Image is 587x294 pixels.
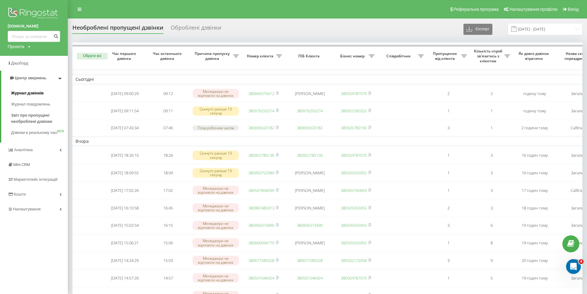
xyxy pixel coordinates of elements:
[513,120,556,135] td: 2 години тому
[427,147,470,164] td: 1
[146,270,190,286] td: 14:57
[103,165,146,181] td: [DATE] 18:09:55
[103,200,146,216] td: [DATE] 16:10:58
[146,235,190,251] td: 15:06
[72,24,163,34] div: Необроблені пропущені дзвінки
[341,170,367,176] a: 380505055955
[24,174,100,186] button: Отправить сообщение
[427,270,470,286] td: 1
[33,148,64,155] div: • 2 нед. назад
[193,186,239,195] div: Менеджери не відповіли на дзвінок
[454,7,499,12] span: Реферальна програма
[92,193,123,217] button: Помощь
[22,51,54,56] span: Оцініть бесіду
[248,125,274,130] a: 380665620182
[248,222,274,228] a: 380956373490
[11,99,68,110] a: Журнал повідомлень
[470,120,513,135] td: 1
[470,103,513,119] td: 1
[513,103,556,119] td: годину тому
[193,273,239,283] div: Менеджери не відповіли на дзвінок
[11,101,50,107] span: Журнал повідомлень
[248,240,274,246] a: 380660096770
[297,275,323,281] a: 380501046424
[248,170,274,176] a: 380950752989
[11,90,44,96] span: Журнал дзвінків
[341,222,367,228] a: 380505055955
[248,152,274,158] a: 380952785136
[193,203,239,213] div: Менеджери не відповіли на дзвінок
[341,125,367,130] a: 380505760160
[146,217,190,234] td: 16:15
[42,208,51,212] span: Чат
[8,6,60,22] img: Ringostat logo
[108,51,141,61] span: Час першого дзвінка
[171,24,221,34] div: Оброблені дзвінки
[6,208,25,212] span: Главная
[427,252,470,269] td: 3
[341,108,367,114] a: 380952260202
[427,103,470,119] td: 1
[290,54,329,59] span: ПІБ Клієнта
[285,85,334,102] td: [PERSON_NAME]
[22,148,32,155] div: Yeva
[248,205,274,211] a: 380987485913
[470,182,513,199] td: 3
[193,238,239,247] div: Менеджери не відповіли на дзвінок
[470,235,513,251] td: 8
[473,49,504,63] span: Кількість спроб зв'язатись з клієнтом
[566,259,581,274] iframe: Intercom live chat
[285,165,334,181] td: [PERSON_NAME]
[470,85,513,102] td: 2
[45,103,76,109] div: • 2 нед. назад
[7,188,19,200] img: Profile image for Yuliia
[14,177,58,182] span: Маркетплейс інтеграцій
[8,31,60,42] input: Пошук за номером
[1,71,68,85] a: Центр звернень
[513,235,556,251] td: 19 годин тому
[28,44,81,51] span: Call log/[PERSON_NAME]
[427,85,470,102] td: 2
[146,182,190,199] td: 17:02
[248,91,274,96] a: 380669375612
[341,91,367,96] a: 380504787070
[11,112,65,125] span: Звіт про пропущені необроблені дзвінки
[513,270,556,286] td: 19 годин тому
[103,147,146,164] td: [DATE] 18:26:10
[513,252,556,269] td: 20 годин тому
[35,126,67,132] div: • 2 нед. назад
[146,252,190,269] td: 15:03
[427,235,470,251] td: 1
[11,110,68,127] a: Звіт про пропущені необроблені дзвінки
[297,108,323,114] a: 380976250274
[7,142,19,155] img: Profile image for Yeva
[513,147,556,164] td: 16 годин тому
[11,127,68,138] a: Дзвінки в реальному часіNEW
[7,74,19,86] img: Profile image for Yuliia
[381,54,418,59] span: Співробітник
[8,23,60,29] a: [DOMAIN_NAME]
[103,103,146,119] td: [DATE] 09:11:54
[470,270,513,286] td: 5
[463,24,492,35] button: Експорт
[427,217,470,234] td: 3
[518,51,551,61] span: Як довго дзвінок втрачено
[103,235,146,251] td: [DATE] 15:06:21
[470,165,513,181] td: 3
[77,53,108,60] button: Обрати всі
[146,120,190,135] td: 07:46
[297,152,323,158] a: 380952785136
[14,192,26,197] span: Кошти
[69,208,85,212] span: Запрос
[62,193,92,217] button: Запрос
[33,171,64,178] div: • 2 нед. назад
[341,205,367,211] a: 380505055955
[470,252,513,269] td: 9
[146,103,190,119] td: 09:11
[22,165,58,170] span: Оцініть бесіду
[7,165,19,177] img: Profile image for Yeva
[108,2,119,14] div: Закрыть
[7,22,19,34] img: Profile image for Valerii
[509,7,557,12] span: Налаштування профілю
[193,89,239,98] div: Менеджери не відповіли на дзвінок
